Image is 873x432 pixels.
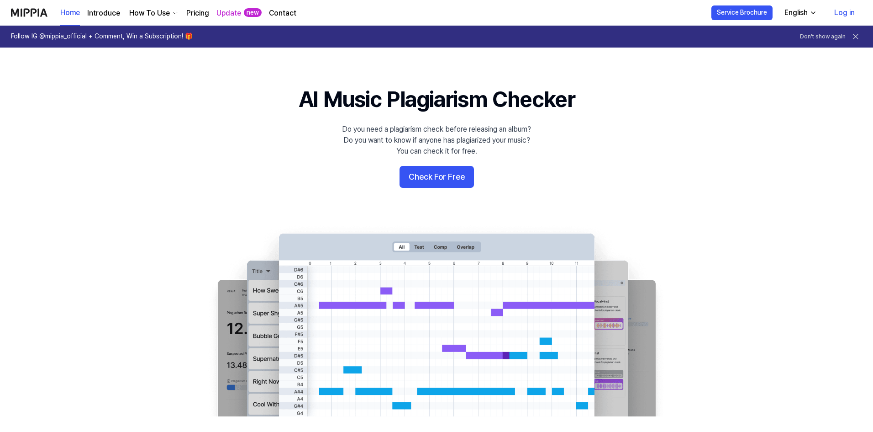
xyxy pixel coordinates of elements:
[199,224,674,416] img: main Image
[342,124,531,157] div: Do you need a plagiarism check before releasing an album? Do you want to know if anyone has plagi...
[216,8,241,19] a: Update
[87,8,120,19] a: Introduce
[11,32,193,41] h1: Follow IG @mippia_official + Comment, Win a Subscription! 🎁
[186,8,209,19] a: Pricing
[244,8,262,17] div: new
[127,8,179,19] button: How To Use
[800,33,846,41] button: Don't show again
[777,4,822,22] button: English
[299,84,575,115] h1: AI Music Plagiarism Checker
[711,5,773,20] button: Service Brochure
[60,0,80,26] a: Home
[783,7,810,18] div: English
[400,166,474,188] button: Check For Free
[269,8,296,19] a: Contact
[127,8,172,19] div: How To Use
